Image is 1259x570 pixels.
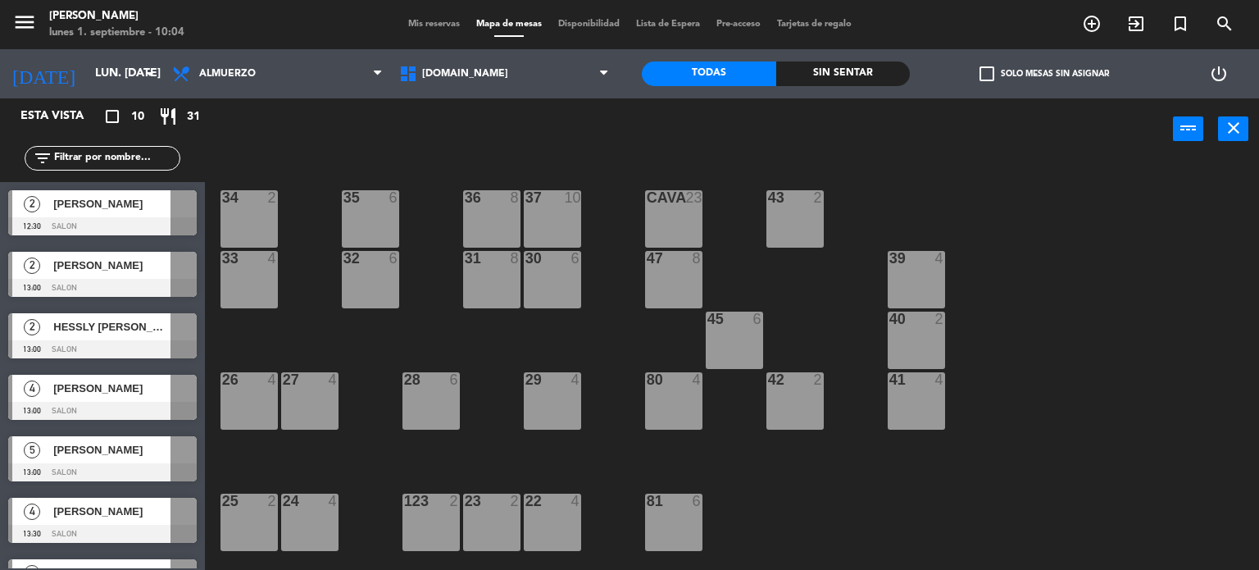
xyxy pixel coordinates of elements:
span: HESSLY [PERSON_NAME] [53,318,170,335]
div: 4 [571,494,581,508]
div: 39 [889,251,890,266]
div: 45 [707,312,708,326]
span: [PERSON_NAME] [53,195,170,212]
span: Tarjetas de regalo [769,20,860,29]
div: 29 [525,372,526,387]
span: check_box_outline_blank [979,66,994,81]
span: [PERSON_NAME] [53,503,170,520]
button: power_input [1173,116,1203,141]
div: 25 [222,494,223,508]
div: 23 [686,190,702,205]
div: 37 [525,190,526,205]
div: 30 [525,251,526,266]
input: Filtrar por nombre... [52,149,180,167]
i: power_input [1179,118,1198,138]
i: arrow_drop_down [140,64,160,84]
span: 2 [24,258,40,274]
div: 33 [222,251,223,266]
i: add_circle_outline [1082,14,1102,34]
i: menu [12,10,37,34]
div: 2 [511,494,520,508]
div: 10 [565,190,581,205]
div: 6 [450,372,460,387]
div: 27 [283,372,284,387]
span: 2 [24,319,40,335]
div: 26 [222,372,223,387]
div: 2 [268,190,278,205]
span: Mis reservas [400,20,468,29]
div: 35 [343,190,344,205]
button: close [1218,116,1248,141]
span: 5 [24,442,40,458]
div: 6 [753,312,763,326]
i: filter_list [33,148,52,168]
div: 2 [450,494,460,508]
span: 2 [24,196,40,212]
div: Esta vista [8,107,118,126]
div: 8 [693,251,702,266]
div: 4 [268,372,278,387]
div: Sin sentar [776,62,911,86]
span: Almuerzo [199,68,256,80]
label: Solo mesas sin asignar [979,66,1109,81]
div: 4 [935,251,945,266]
div: 22 [525,494,526,508]
div: 4 [268,251,278,266]
div: 8 [511,190,520,205]
i: exit_to_app [1126,14,1146,34]
div: 2 [935,312,945,326]
div: 2 [268,494,278,508]
div: 6 [389,190,399,205]
div: 123 [404,494,405,508]
div: 2 [814,190,824,205]
i: crop_square [102,107,122,126]
div: 24 [283,494,284,508]
span: 4 [24,381,40,397]
span: [PERSON_NAME] [53,257,170,274]
div: lunes 1. septiembre - 10:04 [49,25,184,41]
div: [PERSON_NAME] [49,8,184,25]
i: close [1224,118,1243,138]
div: 40 [889,312,890,326]
i: power_settings_new [1209,64,1229,84]
div: 4 [935,372,945,387]
div: 2 [814,372,824,387]
div: 34 [222,190,223,205]
span: Pre-acceso [708,20,769,29]
span: Mapa de mesas [468,20,550,29]
span: 31 [187,107,200,126]
button: menu [12,10,37,40]
i: search [1215,14,1234,34]
span: [PERSON_NAME] [53,380,170,397]
span: 4 [24,504,40,520]
span: [PERSON_NAME] [53,441,170,458]
span: [DOMAIN_NAME] [422,68,508,80]
span: Lista de Espera [628,20,708,29]
div: 4 [329,372,339,387]
div: Todas [642,62,776,86]
div: 6 [389,251,399,266]
span: 10 [131,107,144,126]
div: 4 [571,372,581,387]
i: restaurant [158,107,178,126]
div: 42 [768,372,769,387]
div: 28 [404,372,405,387]
div: 32 [343,251,344,266]
div: 4 [329,494,339,508]
div: 43 [768,190,769,205]
div: 6 [693,494,702,508]
span: Disponibilidad [550,20,628,29]
div: 6 [571,251,581,266]
i: turned_in_not [1170,14,1190,34]
div: 8 [511,251,520,266]
div: 41 [889,372,890,387]
div: 4 [693,372,702,387]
